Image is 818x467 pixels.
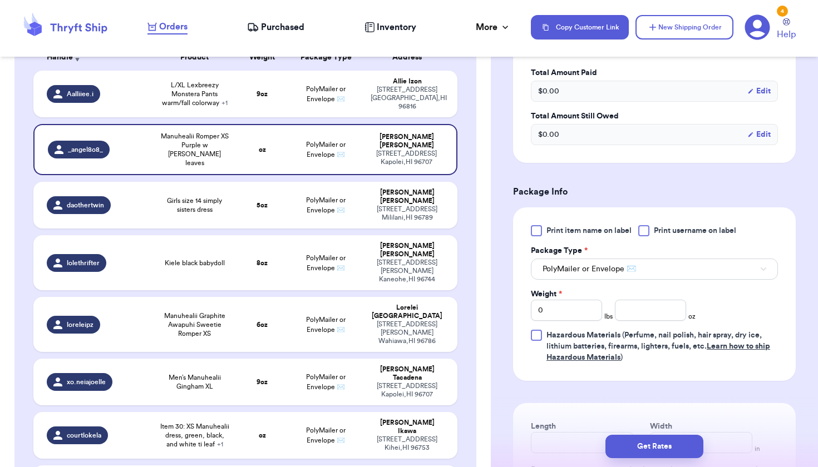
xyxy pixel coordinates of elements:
div: 4 [777,6,788,17]
div: [PERSON_NAME] Tacadena [371,365,444,382]
span: PolyMailer or Envelope ✉️ [306,255,346,271]
span: Manuhealii Romper XS Purple w [PERSON_NAME] leaves [159,132,230,167]
strong: 9 oz [257,91,268,97]
button: Sort ascending [73,51,82,64]
button: Get Rates [605,435,703,458]
strong: oz [259,146,266,153]
div: [STREET_ADDRESS] Kapolei , HI 96707 [371,382,444,399]
strong: 6 oz [257,321,268,328]
div: [STREET_ADDRESS] Kihei , HI 96753 [371,435,444,452]
div: [STREET_ADDRESS] Kapolei , HI 96707 [371,150,442,166]
div: [STREET_ADDRESS][PERSON_NAME] Wahiawa , HI 96786 [371,320,444,345]
strong: 5 oz [257,202,268,208]
span: Manuhealii Graphite Awapuhi Sweetie Romper XS [159,311,230,338]
span: xo.neiajoelle [67,377,106,386]
a: Purchased [247,21,304,34]
span: oz [688,312,696,321]
span: + 1 [221,100,228,106]
span: lolethrifter [67,259,100,267]
span: PolyMailer or Envelope ✉️ [306,141,346,158]
span: PolyMailer or Envelope ✉️ [306,427,346,444]
span: $ 0.00 [538,129,559,140]
div: [STREET_ADDRESS] Mililani , HI 96789 [371,205,444,222]
span: courtlokela [67,431,101,440]
span: Girls size 14 simply sisters dress [159,196,230,214]
span: _angel8o8_ [68,145,103,154]
label: Total Amount Paid [531,67,778,78]
span: Hazardous Materials [546,331,620,339]
a: Orders [147,20,188,34]
span: Inventory [377,21,416,34]
div: Lorelei [GEOGRAPHIC_DATA] [371,304,444,320]
button: New Shipping Order [635,15,733,39]
span: Purchased [261,21,304,34]
span: (Perfume, nail polish, hair spray, dry ice, lithium batteries, firearms, lighters, fuels, etc. ) [546,331,770,361]
span: loreleipz [67,320,93,329]
span: $ 0.00 [538,86,559,97]
a: Help [777,18,796,41]
button: Edit [747,129,771,140]
a: 4 [745,14,770,40]
span: PolyMailer or Envelope ✉️ [543,264,636,275]
div: [PERSON_NAME] [PERSON_NAME] [371,188,444,205]
span: PolyMailer or Envelope ✉️ [306,316,346,333]
th: Package Type [288,44,364,71]
strong: 8 oz [257,260,268,266]
a: Inventory [364,21,416,34]
span: Help [777,28,796,41]
h3: Package Info [513,185,796,198]
span: Orders [159,20,188,33]
th: Address [364,44,457,71]
span: Aalliiee.i [67,90,93,98]
strong: oz [259,432,266,439]
th: Product [152,44,237,71]
span: Men’s Manuhealii Gingham XL [159,373,230,391]
label: Width [650,421,672,432]
span: Kiele black babydoll [165,259,225,267]
strong: 9 oz [257,379,268,385]
button: Copy Customer Link [531,15,629,39]
div: [PERSON_NAME] [PERSON_NAME] [371,242,444,259]
th: Weight [237,44,288,71]
span: Item 30: XS Manuhealii dress, green, black, and white ti leaf [159,422,230,449]
span: + 1 [217,441,223,448]
label: Package Type [531,245,588,256]
button: PolyMailer or Envelope ✉️ [531,259,778,280]
div: Allie Izon [371,77,444,86]
span: L/XL Lexbreezy Monstera Pants warm/fall colorway [159,81,230,107]
div: More [476,21,511,34]
div: [PERSON_NAME] [PERSON_NAME] [371,133,442,150]
label: Length [531,421,556,432]
span: PolyMailer or Envelope ✉️ [306,197,346,213]
span: Print username on label [654,225,736,236]
span: PolyMailer or Envelope ✉️ [306,374,346,390]
label: Total Amount Still Owed [531,111,778,122]
div: [STREET_ADDRESS][PERSON_NAME] Kaneohe , HI 96744 [371,259,444,284]
span: daothertwin [67,201,104,210]
span: lbs [604,312,613,321]
span: Handle [47,52,73,63]
div: [STREET_ADDRESS] [GEOGRAPHIC_DATA] , HI 96816 [371,86,444,111]
label: Weight [531,289,562,300]
div: [PERSON_NAME] Ikawa [371,419,444,435]
span: PolyMailer or Envelope ✉️ [306,86,346,102]
span: Print item name on label [546,225,632,236]
button: Edit [747,86,771,97]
